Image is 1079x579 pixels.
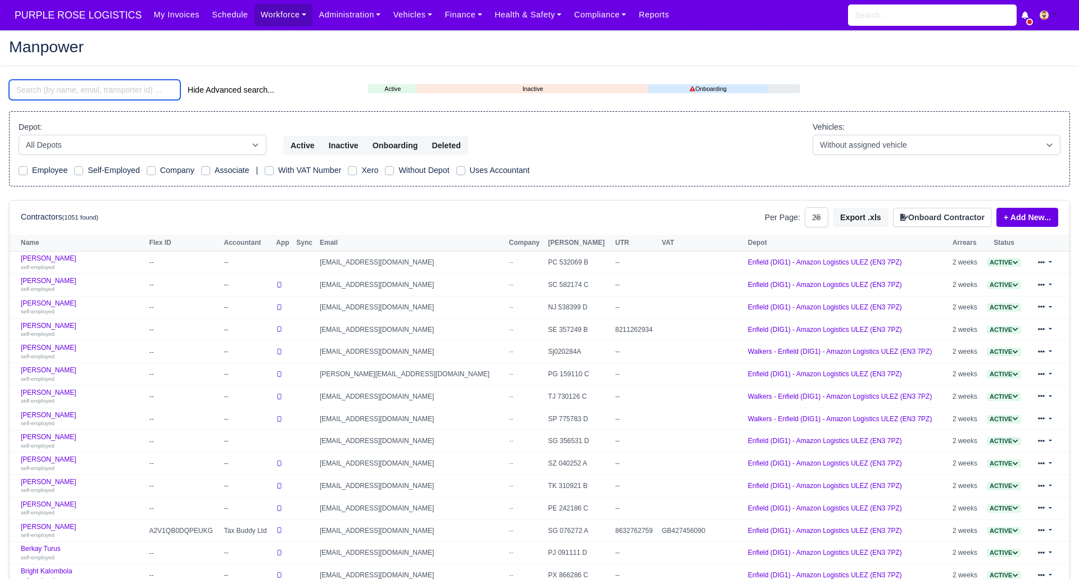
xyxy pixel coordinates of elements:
td: TJ 730126 C [545,385,612,408]
td: [EMAIL_ADDRESS][DOMAIN_NAME] [317,296,506,318]
small: self-employed [21,487,55,493]
td: 2 weeks [950,274,982,297]
td: -- [221,475,274,498]
td: 2 weeks [950,296,982,318]
a: Administration [312,4,387,26]
th: Status [982,235,1026,252]
td: 2 weeks [950,385,982,408]
span: -- [509,326,514,334]
span: -- [509,459,514,467]
a: PURPLE ROSE LOGISTICS [9,4,147,26]
small: self-employed [21,331,55,337]
td: -- [221,408,274,430]
iframe: Chat Widget [877,449,1079,579]
td: -- [221,430,274,453]
span: -- [509,571,514,579]
th: VAT [659,235,745,252]
a: [PERSON_NAME] self-employed [21,277,143,293]
th: Accountant [221,235,274,252]
a: Active [987,281,1021,289]
td: SE 357249 B [545,318,612,341]
label: Employee [32,164,67,177]
td: PJ 091111 D [545,542,612,564]
a: [PERSON_NAME] self-employed [21,299,143,316]
span: -- [509,504,514,512]
th: Sync [293,235,317,252]
span: Active [987,348,1021,356]
a: Enfield (DIG1) - Amazon Logistics ULEZ (EN3 7PZ) [748,437,902,445]
a: Walkers - Enfield (DIG1) - Amazon Logistics ULEZ (EN3 7PZ) [748,348,932,355]
td: -- [613,430,659,453]
td: -- [146,475,221,498]
label: Associate [215,164,250,177]
a: [PERSON_NAME] self-employed [21,478,143,494]
a: [PERSON_NAME] self-employed [21,366,143,382]
span: -- [509,281,514,289]
span: Active [987,303,1021,312]
a: Active [987,258,1021,266]
td: A2V1QB0DQPEUKG [146,519,221,542]
button: Deleted [424,136,468,155]
span: -- [509,393,514,400]
td: SG 356531 D [545,430,612,453]
td: GB427456090 [659,519,745,542]
span: -- [509,348,514,355]
div: + Add New... [992,208,1058,227]
a: Enfield (DIG1) - Amazon Logistics ULEZ (EN3 7PZ) [748,303,902,311]
label: With VAT Number [278,164,341,177]
td: [EMAIL_ADDRESS][DOMAIN_NAME] [317,318,506,341]
th: App [273,235,293,252]
td: -- [221,252,274,274]
span: -- [509,527,514,535]
td: -- [221,318,274,341]
small: self-employed [21,532,55,538]
button: Onboarding [365,136,425,155]
label: Vehicles: [813,121,845,134]
td: -- [221,363,274,386]
span: Active [987,415,1021,423]
td: -- [146,296,221,318]
td: -- [221,385,274,408]
th: UTR [613,235,659,252]
a: Reports [633,4,675,26]
h6: Contractors [21,212,98,222]
button: Active [283,136,322,155]
td: -- [613,453,659,475]
td: -- [613,296,659,318]
small: self-employed [21,509,55,516]
td: -- [221,341,274,363]
a: Active [987,437,1021,445]
a: [PERSON_NAME] self-employed [21,411,143,427]
th: Name [10,235,146,252]
td: [EMAIL_ADDRESS][DOMAIN_NAME] [317,385,506,408]
td: -- [146,430,221,453]
label: Uses Accountant [470,164,530,177]
small: self-employed [21,308,55,314]
a: Active [987,415,1021,423]
th: [PERSON_NAME] [545,235,612,252]
div: Manpower [1,30,1078,66]
td: -- [146,453,221,475]
a: Enfield (DIG1) - Amazon Logistics ULEZ (EN3 7PZ) [748,482,902,490]
a: [PERSON_NAME] self-employed [21,389,143,405]
td: -- [613,363,659,386]
a: Active [987,370,1021,378]
td: PC 532069 B [545,252,612,274]
td: [EMAIL_ADDRESS][DOMAIN_NAME] [317,274,506,297]
a: Active [987,326,1021,334]
a: [PERSON_NAME] self-employed [21,254,143,271]
td: [EMAIL_ADDRESS][DOMAIN_NAME] [317,453,506,475]
td: -- [146,408,221,430]
td: -- [146,497,221,519]
a: Walkers - Enfield (DIG1) - Amazon Logistics ULEZ (EN3 7PZ) [748,415,932,423]
button: Inactive [321,136,366,155]
span: -- [509,370,514,378]
th: Arrears [950,235,982,252]
small: self-employed [21,376,55,382]
td: -- [613,274,659,297]
span: -- [509,415,514,423]
td: -- [613,475,659,498]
